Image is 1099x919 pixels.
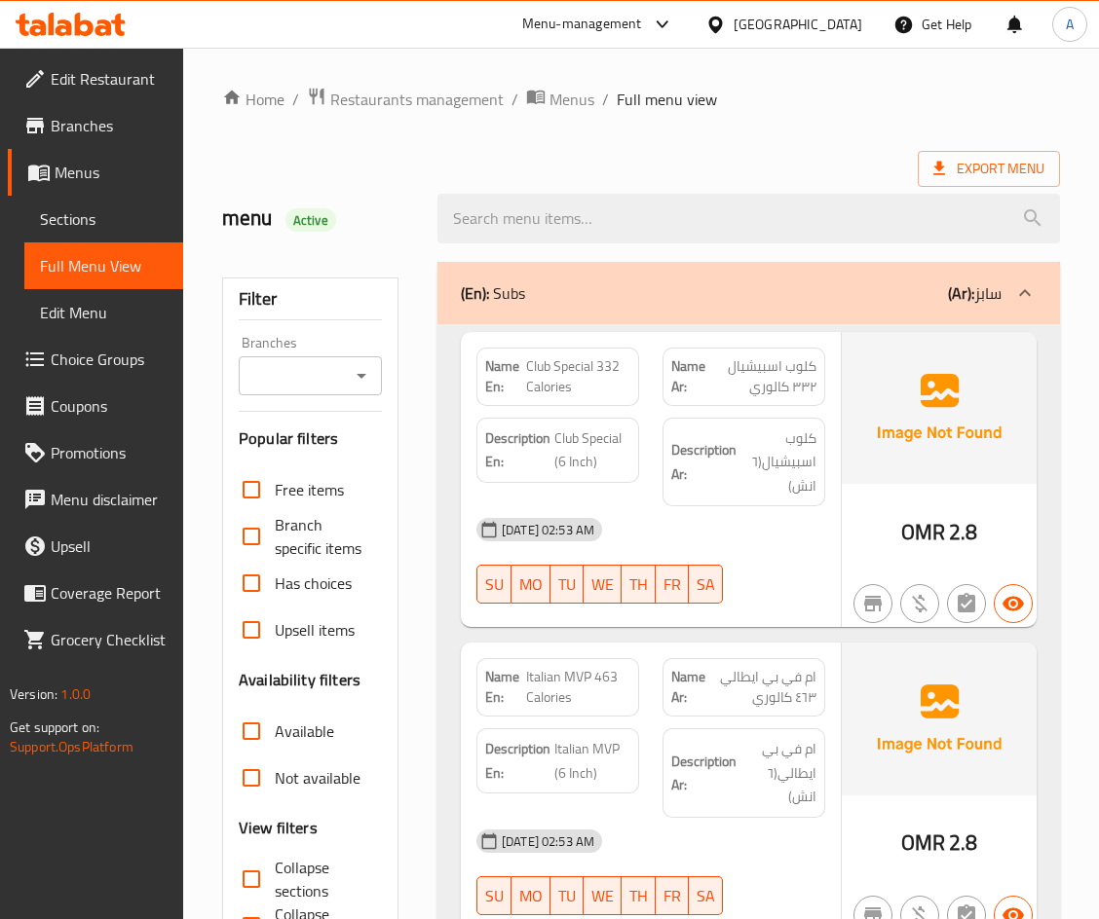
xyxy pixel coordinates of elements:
[476,876,512,915] button: SU
[494,832,602,851] span: [DATE] 02:53 AM
[901,513,945,551] span: OMR
[918,151,1060,187] span: Export Menu
[994,584,1033,623] button: Available
[591,570,614,599] span: WE
[485,667,526,708] strong: Name En:
[1066,14,1074,35] span: A
[222,87,1060,112] nav: breadcrumb
[558,882,576,910] span: TU
[526,356,630,397] span: Club Special 332 Calories
[947,584,986,623] button: Not has choices
[584,876,622,915] button: WE
[285,211,336,230] span: Active
[239,817,318,839] h3: View filters
[842,643,1037,794] img: Ae5nvW7+0k+MAAAAAElFTkSuQmCC
[8,616,183,663] a: Grocery Checklist
[8,476,183,523] a: Menu disclaimer
[330,88,504,111] span: Restaurants management
[8,336,183,383] a: Choice Groups
[8,55,183,102] a: Edit Restaurant
[740,737,816,809] span: ام في بي ايطالي(٦ انش)
[707,356,816,397] span: كلوب اسبيشيال ٣٣٢ كالوري
[8,523,183,570] a: Upsell
[476,565,512,604] button: SU
[348,362,375,389] button: Open
[689,876,723,915] button: SA
[275,571,352,595] span: Has choices
[275,719,334,743] span: Available
[933,157,1044,181] span: Export Menu
[671,438,737,486] strong: Description Ar:
[512,88,518,111] li: /
[8,149,183,196] a: Menus
[519,882,543,910] span: MO
[437,194,1060,243] input: search
[222,88,284,111] a: Home
[55,161,168,184] span: Menus
[60,681,91,707] span: 1.0.0
[549,88,594,111] span: Menus
[671,356,707,397] strong: Name Ar:
[24,289,183,336] a: Edit Menu
[485,882,504,910] span: SU
[437,262,1060,324] div: (En): Subs(Ar):سابز
[40,254,168,277] span: Full Menu View
[591,882,614,910] span: WE
[292,88,299,111] li: /
[656,565,689,604] button: FR
[550,876,584,915] button: TU
[485,737,550,785] strong: Description En:
[24,242,183,289] a: Full Menu View
[842,332,1037,484] img: Ae5nvW7+0k+MAAAAAElFTkSuQmCC
[949,513,977,551] span: 2.8
[10,681,57,707] span: Version:
[740,426,816,498] span: كلوب اسبيشيال(٦ انش)
[239,278,382,320] div: Filter
[622,565,656,604] button: TH
[51,488,168,511] span: Menu disclaimer
[485,356,526,397] strong: Name En:
[51,114,168,137] span: Branches
[948,278,974,308] b: (Ar):
[40,207,168,231] span: Sections
[584,565,622,604] button: WE
[24,196,183,242] a: Sections
[656,876,689,915] button: FR
[307,87,504,112] a: Restaurants management
[51,67,168,91] span: Edit Restaurant
[554,737,630,785] span: Italian MVP (6 Inch)
[554,426,630,474] span: Club Special (6 Inch)
[222,203,414,233] h2: menu
[275,856,366,902] span: Collapse sections
[10,734,133,759] a: Support.OpsPlatform
[689,565,723,604] button: SA
[461,278,489,308] b: (En):
[526,87,594,112] a: Menus
[663,882,681,910] span: FR
[51,581,168,605] span: Coverage Report
[8,102,183,149] a: Branches
[519,570,543,599] span: MO
[239,427,382,450] h3: Popular filters
[622,876,656,915] button: TH
[285,208,336,232] div: Active
[8,383,183,429] a: Coupons
[512,876,550,915] button: MO
[512,565,550,604] button: MO
[550,565,584,604] button: TU
[275,478,344,501] span: Free items
[949,824,977,862] span: 2.8
[40,301,168,324] span: Edit Menu
[239,669,360,691] h3: Availability filters
[663,570,681,599] span: FR
[485,570,504,599] span: SU
[602,88,609,111] li: /
[461,281,525,305] p: Subs
[706,667,816,708] span: ام في بي ايطالي ٤٦٣ كالوري
[558,570,576,599] span: TU
[629,882,648,910] span: TH
[671,750,737,797] strong: Description Ar:
[10,715,99,740] span: Get support on:
[617,88,717,111] span: Full menu view
[8,570,183,616] a: Coverage Report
